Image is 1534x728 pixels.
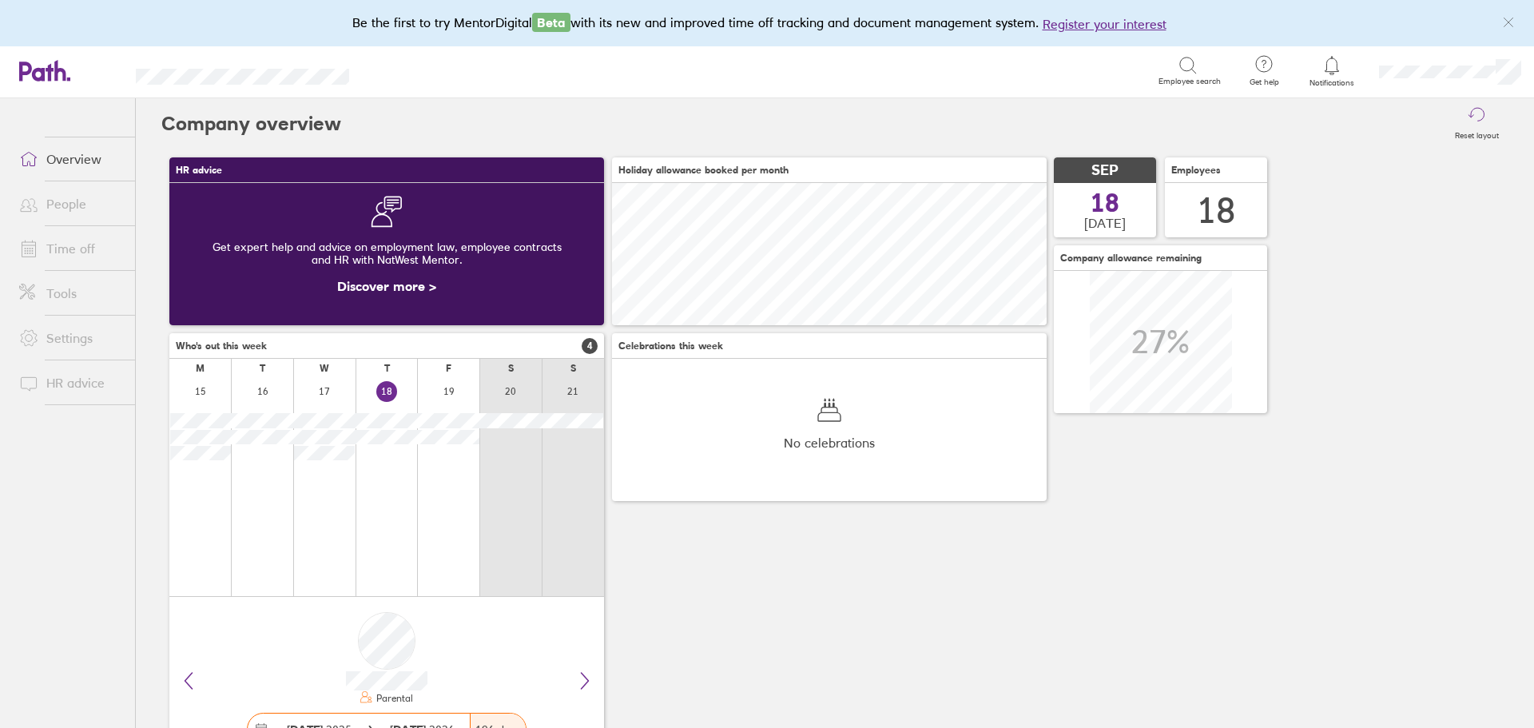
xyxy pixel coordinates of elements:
a: Settings [6,322,135,354]
span: SEP [1091,162,1119,179]
div: S [508,363,514,374]
button: Register your interest [1043,14,1166,34]
span: Employees [1171,165,1221,176]
span: Holiday allowance booked per month [618,165,789,176]
a: Overview [6,143,135,175]
span: Get help [1238,78,1290,87]
a: Time off [6,233,135,265]
div: Get expert help and advice on employment law, employee contracts and HR with NatWest Mentor. [182,228,591,279]
span: No celebrations [784,436,875,450]
span: 18 [1091,190,1119,216]
div: Be the first to try MentorDigital with its new and improved time off tracking and document manage... [352,13,1182,34]
div: W [320,363,329,374]
div: Parental [373,693,413,704]
a: Notifications [1306,54,1358,88]
span: Beta [532,13,570,32]
span: [DATE] [1084,216,1126,230]
div: M [196,363,205,374]
div: 18 [1197,190,1235,231]
span: 4 [582,338,598,354]
a: Discover more > [337,278,436,294]
span: Celebrations this week [618,340,723,352]
button: Reset layout [1445,98,1508,149]
div: S [570,363,576,374]
span: Company allowance remaining [1060,253,1202,264]
label: Reset layout [1445,126,1508,141]
a: HR advice [6,367,135,399]
span: Who's out this week [176,340,267,352]
div: T [384,363,390,374]
a: People [6,188,135,220]
span: Notifications [1306,78,1358,88]
span: HR advice [176,165,222,176]
span: Employee search [1158,77,1221,86]
a: Tools [6,277,135,309]
h2: Company overview [161,98,341,149]
div: T [260,363,265,374]
div: Search [392,63,433,78]
div: F [446,363,451,374]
